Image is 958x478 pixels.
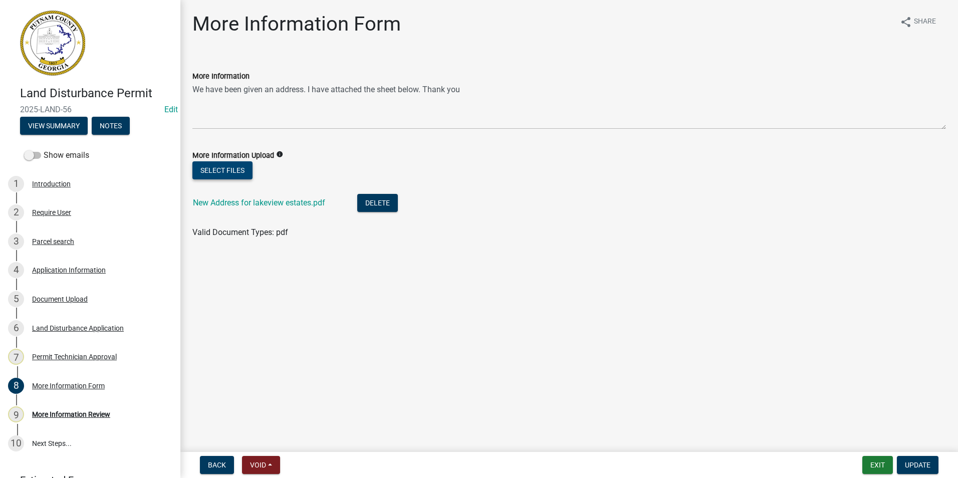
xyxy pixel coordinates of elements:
div: 10 [8,435,24,451]
wm-modal-confirm: Edit Application Number [164,105,178,114]
label: Show emails [24,149,89,161]
wm-modal-confirm: Notes [92,122,130,130]
div: Permit Technician Approval [32,353,117,360]
button: Update [897,456,938,474]
button: Delete [357,194,398,212]
div: 5 [8,291,24,307]
div: 8 [8,378,24,394]
div: 9 [8,406,24,422]
button: Back [200,456,234,474]
span: Void [250,461,266,469]
div: More Information Review [32,411,110,418]
button: Select files [192,161,253,179]
div: 6 [8,320,24,336]
wm-modal-confirm: Summary [20,122,88,130]
span: Update [905,461,930,469]
wm-modal-confirm: Delete Document [357,199,398,208]
span: 2025-LAND-56 [20,105,160,114]
label: More Information Upload [192,152,274,159]
a: Edit [164,105,178,114]
button: Exit [862,456,893,474]
div: Require User [32,209,71,216]
span: Back [208,461,226,469]
div: More Information Form [32,382,105,389]
i: share [900,16,912,28]
div: Parcel search [32,238,74,245]
button: Notes [92,117,130,135]
h1: More Information Form [192,12,401,36]
div: Application Information [32,267,106,274]
button: View Summary [20,117,88,135]
h4: Land Disturbance Permit [20,86,172,101]
div: Land Disturbance Application [32,325,124,332]
div: 1 [8,176,24,192]
button: Void [242,456,280,474]
div: 3 [8,233,24,250]
span: Valid Document Types: pdf [192,227,288,237]
i: info [276,151,283,158]
button: shareShare [892,12,944,32]
div: 7 [8,349,24,365]
label: More Information [192,73,250,80]
div: 2 [8,204,24,220]
img: Putnam County, Georgia [20,11,85,76]
span: Share [914,16,936,28]
div: 4 [8,262,24,278]
div: Introduction [32,180,71,187]
a: New Address for lakeview estates.pdf [193,198,325,207]
div: Document Upload [32,296,88,303]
